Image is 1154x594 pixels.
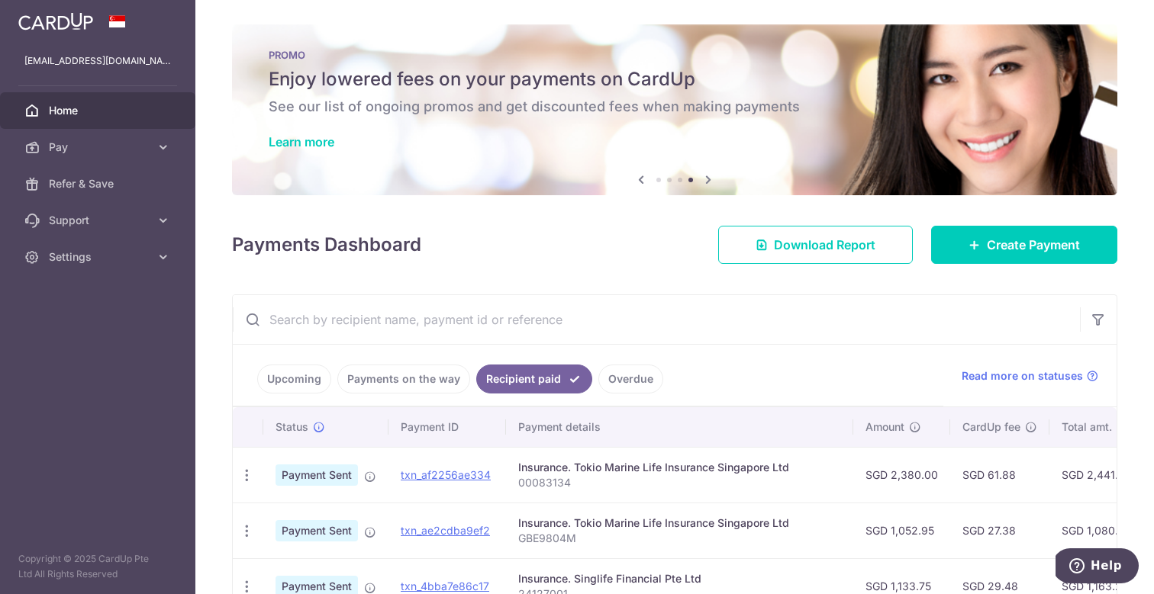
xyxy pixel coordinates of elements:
span: Pay [49,140,150,155]
p: GBE9804M [518,531,841,546]
span: Home [49,103,150,118]
span: Payment Sent [276,464,358,486]
a: txn_4bba7e86c17 [401,580,489,592]
div: Insurance. Tokio Marine Life Insurance Singapore Ltd [518,515,841,531]
span: Amount [865,419,904,435]
span: CardUp fee [962,419,1020,435]
span: Refer & Save [49,176,150,191]
span: Payment Sent [276,520,358,541]
div: Insurance. Tokio Marine Life Insurance Singapore Ltd [518,460,841,475]
span: Support [49,213,150,228]
a: Payments on the way [337,364,470,393]
th: Payment details [506,407,853,447]
a: Read more on statuses [962,368,1098,384]
img: CardUp [18,12,93,31]
a: Create Payment [931,226,1117,264]
a: Download Report [718,226,913,264]
iframe: Opens a widget where you can find more information [1056,548,1139,586]
p: [EMAIL_ADDRESS][DOMAIN_NAME] [24,53,171,69]
p: 00083134 [518,475,841,490]
div: Insurance. Singlife Financial Pte Ltd [518,571,841,586]
span: Create Payment [987,236,1080,254]
span: Total amt. [1062,419,1112,435]
span: Status [276,419,308,435]
input: Search by recipient name, payment id or reference [233,295,1080,344]
a: Upcoming [257,364,331,393]
td: SGD 2,380.00 [853,447,950,502]
a: Recipient paid [476,364,592,393]
h5: Enjoy lowered fees on your payments on CardUp [269,67,1081,92]
td: SGD 27.38 [950,502,1049,558]
td: SGD 2,441.88 [1049,447,1144,502]
span: Settings [49,249,150,265]
th: Payment ID [388,407,506,447]
a: Learn more [269,134,334,149]
span: Download Report [774,236,875,254]
span: Read more on statuses [962,368,1083,384]
td: SGD 1,052.95 [853,502,950,558]
a: txn_af2256ae334 [401,468,491,481]
a: Overdue [598,364,663,393]
h4: Payments Dashboard [232,231,421,258]
img: Latest Promos banner [232,24,1117,195]
td: SGD 61.88 [950,447,1049,502]
a: txn_ae2cdba9ef2 [401,524,490,537]
h6: See our list of ongoing promos and get discounted fees when making payments [269,98,1081,116]
p: PROMO [269,49,1081,61]
td: SGD 1,080.33 [1049,502,1144,558]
